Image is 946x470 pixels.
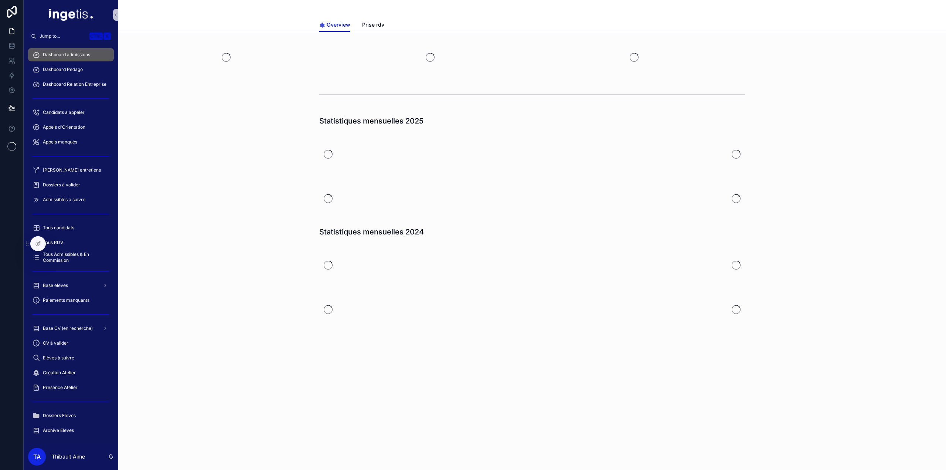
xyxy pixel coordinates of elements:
a: Elèves à suivre [28,351,114,365]
a: Prise rdv [362,18,384,33]
a: Candidats à appeler [28,106,114,119]
span: Dashboard Pedago [43,67,83,72]
button: Jump to...CtrlK [28,30,114,43]
span: Tous Admissibles & En Commission [43,251,106,263]
span: Tous RDV [43,240,63,246]
span: Appels manqués [43,139,77,145]
a: Appels manqués [28,135,114,149]
a: Dashboard Pedago [28,63,114,76]
span: Archive Elèves [43,427,74,433]
span: Dossiers Elèves [43,413,76,419]
a: Base CV (en recherche) [28,322,114,335]
a: Dossiers à valider [28,178,114,192]
span: Dashboard admissions [43,52,90,58]
span: Création Atelier [43,370,76,376]
span: Dashboard Relation Entreprise [43,81,106,87]
span: Appels d'Orientation [43,124,85,130]
span: Tous candidats [43,225,74,231]
a: Base élèves [28,279,114,292]
span: [PERSON_NAME] entretiens [43,167,101,173]
span: Admissibles à suivre [43,197,85,203]
a: [PERSON_NAME] entretiens [28,163,114,177]
span: Présence Atelier [43,385,78,390]
span: Overview [327,21,350,28]
span: Base élèves [43,283,68,288]
a: Présence Atelier [28,381,114,394]
span: K [104,33,110,39]
span: Dossiers à valider [43,182,80,188]
span: Candidats à appeler [43,109,85,115]
div: scrollable content [24,43,118,443]
a: Tous Admissibles & En Commission [28,251,114,264]
span: Ctrl [89,33,103,40]
span: Base CV (en recherche) [43,325,93,331]
a: Dashboard Relation Entreprise [28,78,114,91]
p: Thibault Aime [52,453,85,460]
a: Appels d'Orientation [28,121,114,134]
a: Dossiers Elèves [28,409,114,422]
a: Archive Elèves [28,424,114,437]
a: Admissibles à suivre [28,193,114,206]
span: CV à valider [43,340,68,346]
span: Prise rdv [362,21,384,28]
h1: Statistiques mensuelles 2024 [319,227,424,237]
a: CV à valider [28,337,114,350]
a: Tous RDV [28,236,114,249]
a: Création Atelier [28,366,114,379]
span: Paiements manquants [43,297,89,303]
img: App logo [49,9,93,21]
span: Elèves à suivre [43,355,74,361]
a: Tous candidats [28,221,114,234]
span: TA [33,452,41,461]
a: Overview [319,18,350,32]
span: Jump to... [40,33,86,39]
a: Paiements manquants [28,294,114,307]
h1: Statistiques mensuelles 2025 [319,116,423,126]
a: Dashboard admissions [28,48,114,61]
